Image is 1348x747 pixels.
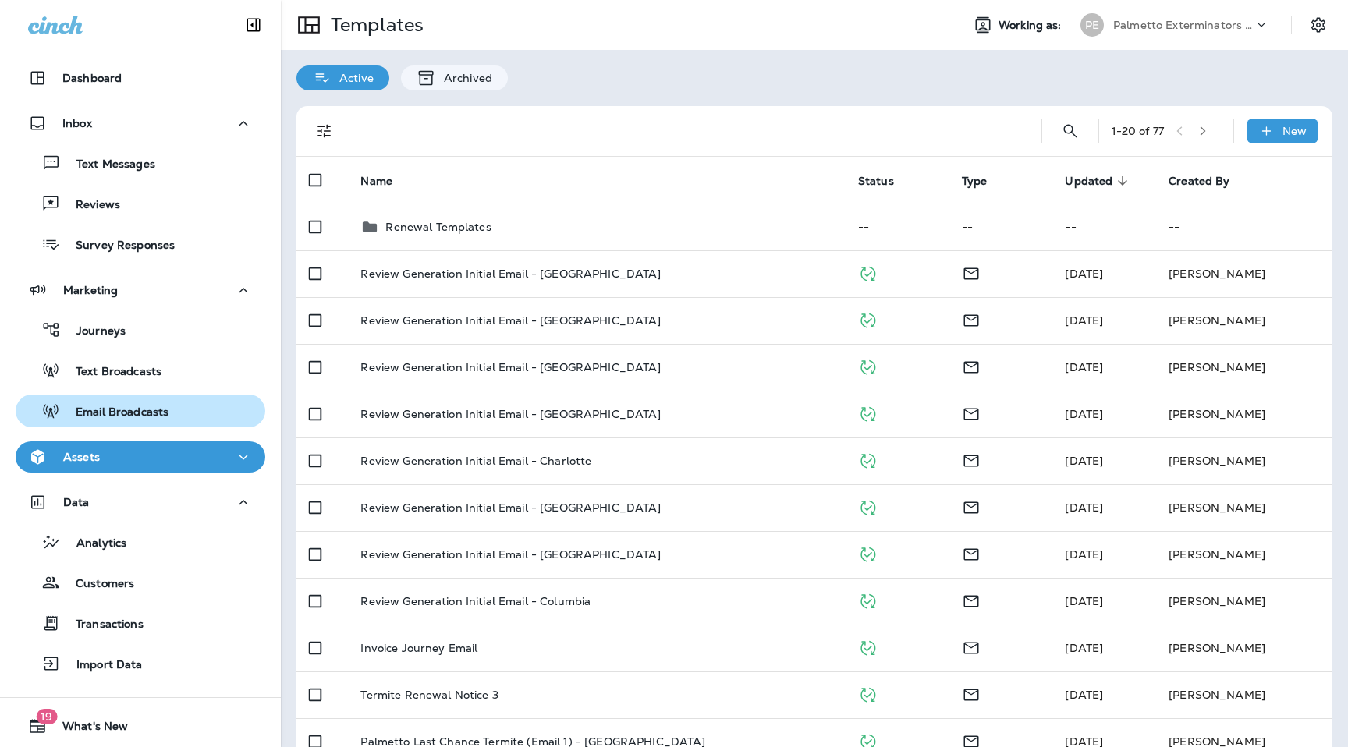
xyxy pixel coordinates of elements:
div: PE [1080,13,1104,37]
p: Survey Responses [60,239,175,253]
span: 19 [36,709,57,724]
p: Transactions [60,618,144,632]
button: Text Broadcasts [16,354,265,387]
button: Journeys [16,313,265,346]
p: Inbox [62,117,92,129]
p: Journeys [61,324,126,339]
button: 19What's New [16,710,265,742]
button: Dashboard [16,62,265,94]
p: Data [63,496,90,508]
button: Customers [16,566,265,599]
button: Collapse Sidebar [232,9,275,41]
p: Text Messages [61,158,155,172]
p: Templates [325,13,424,37]
button: Text Messages [16,147,265,179]
button: Assets [16,441,265,473]
button: Survey Responses [16,228,265,260]
p: Text Broadcasts [60,365,161,380]
p: Reviews [60,198,120,213]
button: Marketing [16,274,265,306]
p: Assets [63,451,100,463]
button: Transactions [16,607,265,639]
button: Inbox [16,108,265,139]
p: Marketing [63,284,118,296]
button: Settings [1304,11,1332,39]
p: Customers [60,577,134,592]
p: Import Data [61,658,143,673]
p: New [1282,125,1307,137]
span: Working as: [999,19,1065,32]
button: Email Broadcasts [16,395,265,427]
p: Email Broadcasts [60,405,168,420]
button: Import Data [16,647,265,680]
p: Dashboard [62,72,122,84]
button: Analytics [16,526,265,558]
span: What's New [47,720,128,738]
button: Reviews [16,187,265,220]
p: Analytics [61,536,126,551]
p: Palmetto Exterminators LLC [1113,19,1254,31]
button: Data [16,487,265,518]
